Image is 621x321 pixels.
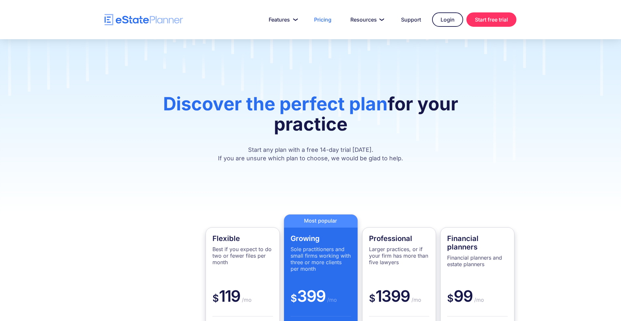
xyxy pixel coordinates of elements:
[212,286,273,316] div: 119
[369,246,429,265] p: Larger practices, or if your firm has more than five lawyers
[306,13,339,26] a: Pricing
[447,234,508,251] h4: Financial planners
[212,234,273,243] h4: Flexible
[291,246,351,272] p: Sole practitioners and small firms working with three or more clients per month
[291,286,351,316] div: 399
[432,12,463,27] a: Login
[393,13,429,26] a: Support
[134,146,487,163] p: Start any plan with a free 14-day trial [DATE]. If you are unsure which plan to choose, we would ...
[291,234,351,243] h4: Growing
[343,13,390,26] a: Resources
[369,286,429,316] div: 1399
[447,286,508,316] div: 99
[261,13,303,26] a: Features
[466,12,516,27] a: Start free trial
[473,297,484,303] span: /mo
[163,93,388,115] span: Discover the perfect plan
[291,292,297,304] span: $
[447,254,508,267] p: Financial planners and estate planners
[410,297,421,303] span: /mo
[212,292,219,304] span: $
[240,297,252,303] span: /mo
[326,297,337,303] span: /mo
[447,292,454,304] span: $
[369,292,376,304] span: $
[369,234,429,243] h4: Professional
[105,14,183,25] a: home
[212,246,273,265] p: Best if you expect to do two or fewer files per month
[134,94,487,141] h1: for your practice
